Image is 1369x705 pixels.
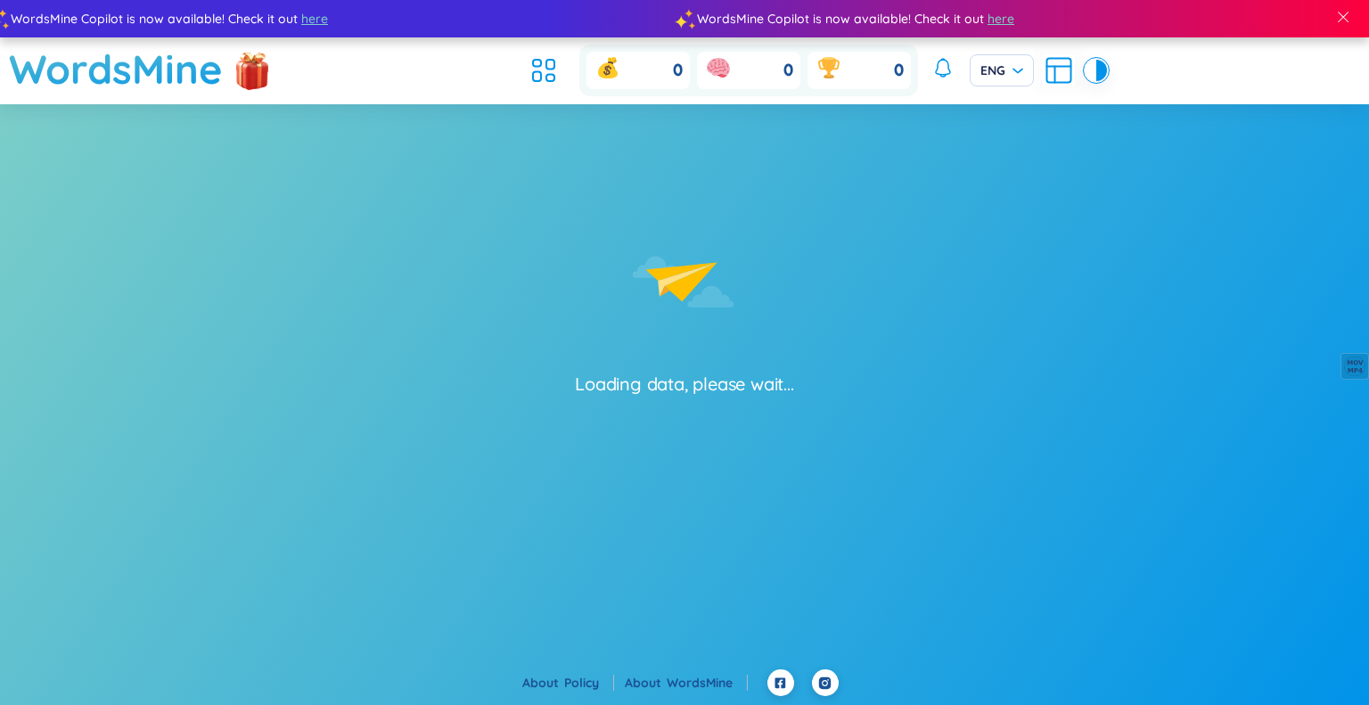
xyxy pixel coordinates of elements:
span: here [297,9,324,29]
a: Policy [564,675,614,691]
a: WordsMine [9,37,223,101]
a: WordsMine [667,675,748,691]
span: ENG [980,61,1023,79]
span: 0 [673,60,683,82]
div: Loading data, please wait... [575,372,793,397]
div: WordsMine Copilot is now available! Check it out [680,9,1366,29]
div: About [522,673,614,693]
div: About [625,673,748,693]
span: 0 [894,60,904,82]
img: flashSalesIcon.a7f4f837.png [234,44,270,97]
span: here [983,9,1010,29]
span: 0 [783,60,793,82]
